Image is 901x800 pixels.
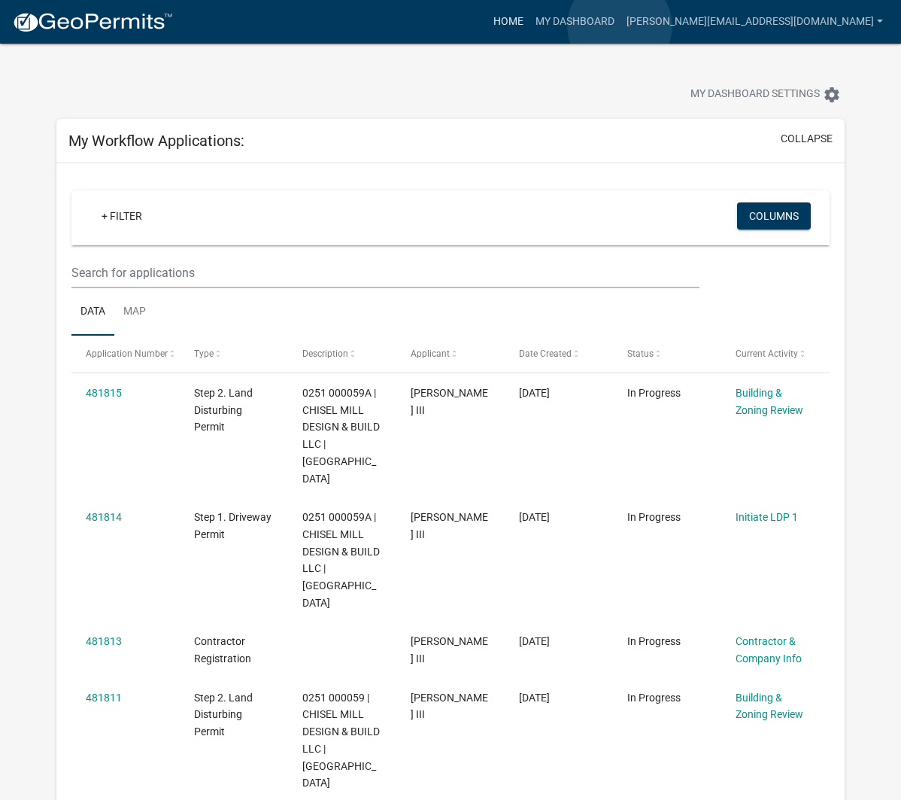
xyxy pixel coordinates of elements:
span: 0251 000059 | CHISEL MILL DESIGN & BUILD LLC | S BOLEE RD [302,692,380,789]
i: settings [823,86,841,104]
span: Step 2. Land Disturbing Permit [194,692,253,738]
datatable-header-cell: Application Number [71,336,180,372]
span: John P Knight III [411,692,488,721]
datatable-header-cell: Current Activity [721,336,830,372]
span: In Progress [627,635,681,647]
a: Home [487,8,529,36]
span: Contractor Registration [194,635,251,665]
span: Current Activity [736,348,798,359]
a: 481813 [86,635,122,647]
datatable-header-cell: Status [613,336,721,372]
a: 481815 [86,387,122,399]
span: John P Knight III [411,387,488,416]
span: Type [194,348,214,359]
span: Status [627,348,654,359]
span: 0251 000059A | CHISEL MILL DESIGN & BUILD LLC | S BOLEE RD [302,511,380,609]
datatable-header-cell: Description [288,336,396,372]
a: Initiate LDP 1 [736,511,798,523]
datatable-header-cell: Type [180,336,288,372]
span: 09/22/2025 [519,511,550,523]
a: 481814 [86,511,122,523]
span: In Progress [627,387,681,399]
span: In Progress [627,692,681,704]
span: John P Knight III [411,511,488,540]
button: Columns [737,202,811,230]
a: Data [71,288,114,336]
span: Applicant [411,348,450,359]
a: + Filter [89,202,154,230]
a: Contractor & Company Info [736,635,802,665]
span: 0251 000059A | CHISEL MILL DESIGN & BUILD LLC | S BOLEE RD [302,387,380,485]
span: John P Knight III [411,635,488,665]
a: Building & Zoning Review [736,387,803,416]
span: Date Created [519,348,572,359]
span: Description [302,348,348,359]
button: My Dashboard Settingssettings [678,80,853,109]
datatable-header-cell: Date Created [505,336,613,372]
datatable-header-cell: Applicant [396,336,505,372]
button: collapse [781,131,833,147]
input: Search for applications [71,257,699,288]
span: In Progress [627,511,681,523]
a: [PERSON_NAME][EMAIL_ADDRESS][DOMAIN_NAME] [620,8,889,36]
span: 09/22/2025 [519,692,550,704]
span: Step 1. Driveway Permit [194,511,272,540]
span: Application Number [86,348,168,359]
a: 481811 [86,692,122,704]
span: 09/22/2025 [519,387,550,399]
h5: My Workflow Applications: [68,132,244,150]
span: My Dashboard Settings [690,86,820,104]
a: Building & Zoning Review [736,692,803,721]
span: Step 2. Land Disturbing Permit [194,387,253,433]
a: My Dashboard [529,8,620,36]
a: Map [114,288,155,336]
span: 09/22/2025 [519,635,550,647]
